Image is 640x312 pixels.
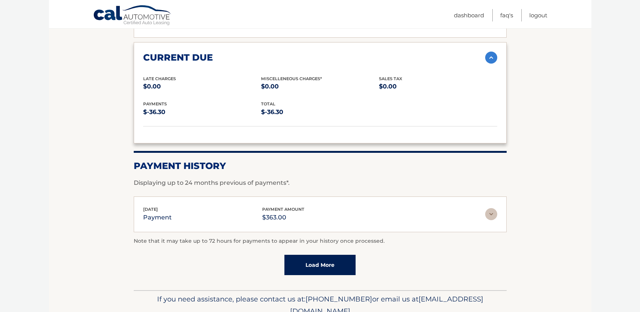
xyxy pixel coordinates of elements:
[454,9,484,21] a: Dashboard
[143,101,167,107] span: payments
[93,5,172,27] a: Cal Automotive
[305,295,372,303] span: [PHONE_NUMBER]
[143,81,261,92] p: $0.00
[261,81,379,92] p: $0.00
[143,52,213,63] h2: current due
[500,9,513,21] a: FAQ's
[143,76,176,81] span: Late Charges
[284,255,356,275] a: Load More
[143,207,158,212] span: [DATE]
[261,107,379,117] p: $-36.30
[261,76,322,81] span: Miscelleneous Charges*
[134,178,507,187] p: Displaying up to 24 months previous of payments*.
[262,212,304,223] p: $363.00
[262,207,304,212] span: payment amount
[379,81,497,92] p: $0.00
[485,52,497,64] img: accordion-active.svg
[134,160,507,172] h2: Payment History
[379,76,402,81] span: Sales Tax
[134,237,507,246] p: Note that it may take up to 72 hours for payments to appear in your history once processed.
[485,208,497,220] img: accordion-rest.svg
[143,212,172,223] p: payment
[143,107,261,117] p: $-36.30
[261,101,275,107] span: total
[529,9,547,21] a: Logout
